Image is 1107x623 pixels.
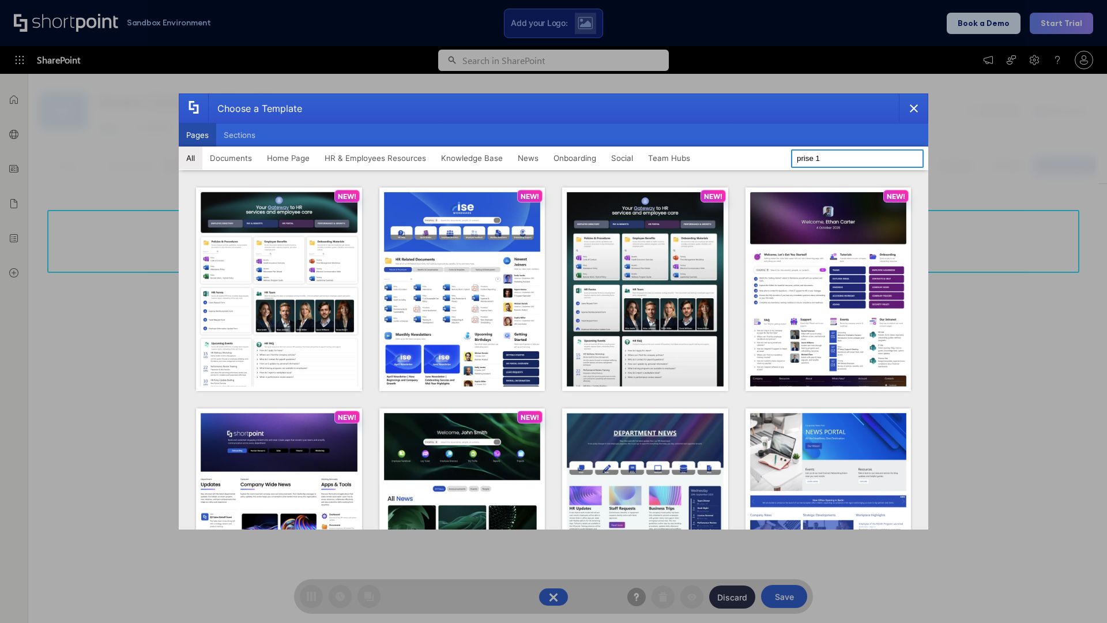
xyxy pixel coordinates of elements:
button: Pages [179,123,216,147]
button: Knowledge Base [434,147,510,170]
button: All [179,147,202,170]
button: Social [604,147,641,170]
button: Home Page [259,147,317,170]
div: template selector [179,93,928,530]
p: NEW! [887,192,905,201]
p: NEW! [704,192,722,201]
button: News [510,147,546,170]
button: HR & Employees Resources [317,147,434,170]
p: NEW! [338,413,356,422]
p: NEW! [521,413,539,422]
div: Choose a Template [208,94,302,123]
button: Team Hubs [641,147,698,170]
p: NEW! [338,192,356,201]
button: Documents [202,147,259,170]
input: Search [791,149,924,168]
p: NEW! [521,192,539,201]
button: Onboarding [546,147,604,170]
iframe: Chat Widget [899,489,1107,623]
button: Sections [216,123,263,147]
